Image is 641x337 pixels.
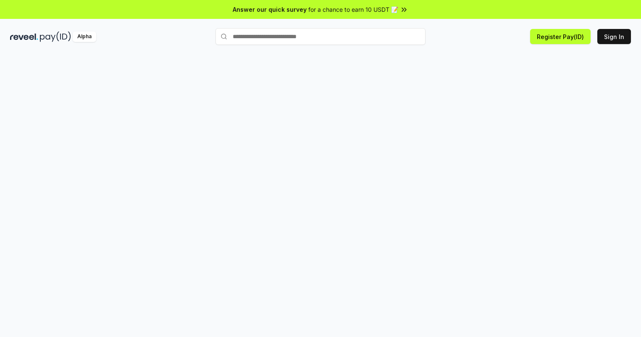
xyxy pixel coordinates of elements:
[597,29,631,44] button: Sign In
[73,31,96,42] div: Alpha
[530,29,591,44] button: Register Pay(ID)
[10,31,38,42] img: reveel_dark
[308,5,398,14] span: for a chance to earn 10 USDT 📝
[233,5,307,14] span: Answer our quick survey
[40,31,71,42] img: pay_id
